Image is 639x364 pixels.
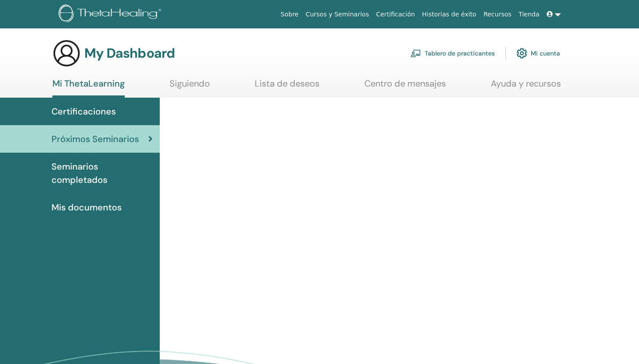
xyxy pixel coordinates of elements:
a: Mi ThetaLearning [52,78,125,98]
a: Lista de deseos [255,78,319,95]
a: Tablero de practicantes [410,44,495,63]
img: generic-user-icon.jpg [52,39,81,67]
a: Mi cuenta [517,44,560,63]
a: Recursos [480,6,515,23]
span: Mis documentos [51,201,122,214]
img: chalkboard-teacher.svg [410,49,421,57]
a: Tienda [515,6,543,23]
img: logo.png [59,4,165,24]
a: Cursos y Seminarios [302,6,373,23]
a: Historias de éxito [418,6,480,23]
a: Centro de mensajes [364,78,446,95]
h3: My Dashboard [84,45,175,61]
a: Sobre [277,6,302,23]
a: Siguiendo [170,78,210,95]
span: Certificaciones [51,105,116,118]
span: Próximos Seminarios [51,132,139,146]
a: Ayuda y recursos [491,78,561,95]
a: Certificación [372,6,418,23]
span: Seminarios completados [51,160,153,186]
img: cog.svg [517,46,527,61]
